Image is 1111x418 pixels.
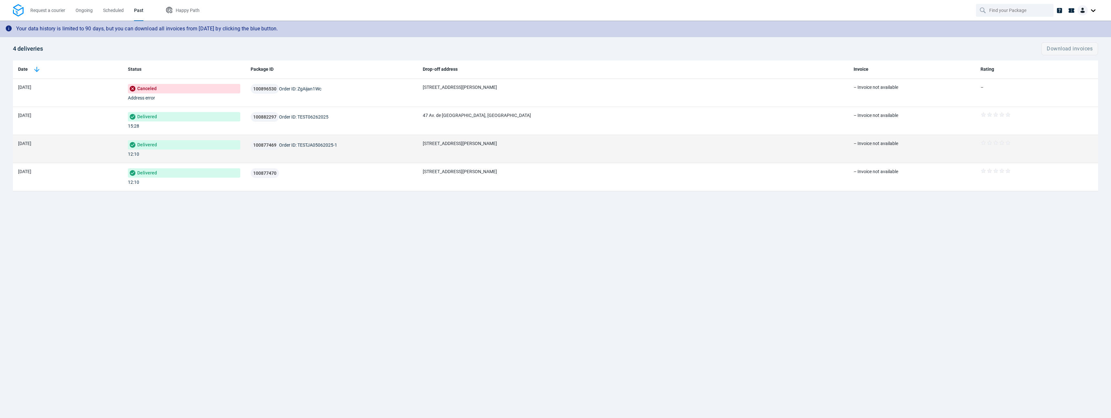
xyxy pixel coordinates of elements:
[18,169,31,174] span: [DATE]
[30,8,65,13] span: Request a courier
[16,23,278,35] div: Your data history is limited to 90 days, but you can download all invoices from [DATE] by clickin...
[854,141,857,146] span: –
[854,113,857,118] span: –
[1077,5,1088,16] img: Client
[176,8,200,13] span: Happy Path
[128,84,240,93] span: Canceled
[857,169,898,174] span: Invoice not available
[253,87,276,91] span: 100896530
[13,60,123,79] th: Toggle SortBy
[103,8,124,13] span: Scheduled
[128,140,240,150] span: Delivered
[128,123,139,129] span: 15:28
[854,85,857,90] span: –
[18,66,28,73] span: Date
[989,4,1042,16] input: Find your Package
[18,113,31,118] span: [DATE]
[128,168,240,178] span: Delivered
[128,66,141,73] span: Status
[251,140,279,150] button: 100877469
[251,112,279,122] button: 100882297
[981,66,994,73] span: Rating
[279,142,337,148] span: Order ID: TESTJA05062025-1
[18,141,31,146] span: [DATE]
[253,115,276,119] span: 100882297
[279,114,328,120] span: Order ID: TEST06262025
[854,66,868,73] span: Invoice
[128,180,139,185] span: 12:10
[423,113,531,118] span: 47 Av. de [GEOGRAPHIC_DATA], [GEOGRAPHIC_DATA]
[423,169,497,174] span: [STREET_ADDRESS][PERSON_NAME]
[857,113,898,118] span: Invoice not available
[13,45,43,52] span: 4 deliveries
[134,8,143,13] span: Past
[279,86,321,91] span: Order ID: ZgAijan1Wc
[423,66,458,73] span: Drop-off address
[857,85,898,90] span: Invoice not available
[854,169,857,174] span: –
[857,141,898,146] span: Invoice not available
[253,143,276,147] span: 100877469
[33,66,41,73] img: sorting
[251,168,279,178] button: 100877470
[128,152,139,157] span: 12:10
[253,171,276,175] span: 100877470
[251,66,274,73] span: Package ID
[981,85,983,90] span: –
[128,112,240,121] span: Delivered
[251,84,279,94] button: 100896530
[76,8,93,13] span: Ongoing
[423,141,497,146] span: [STREET_ADDRESS][PERSON_NAME]
[423,85,497,90] span: [STREET_ADDRESS][PERSON_NAME]
[13,4,24,17] img: Logo
[18,85,31,90] span: [DATE]
[128,95,155,100] span: Address error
